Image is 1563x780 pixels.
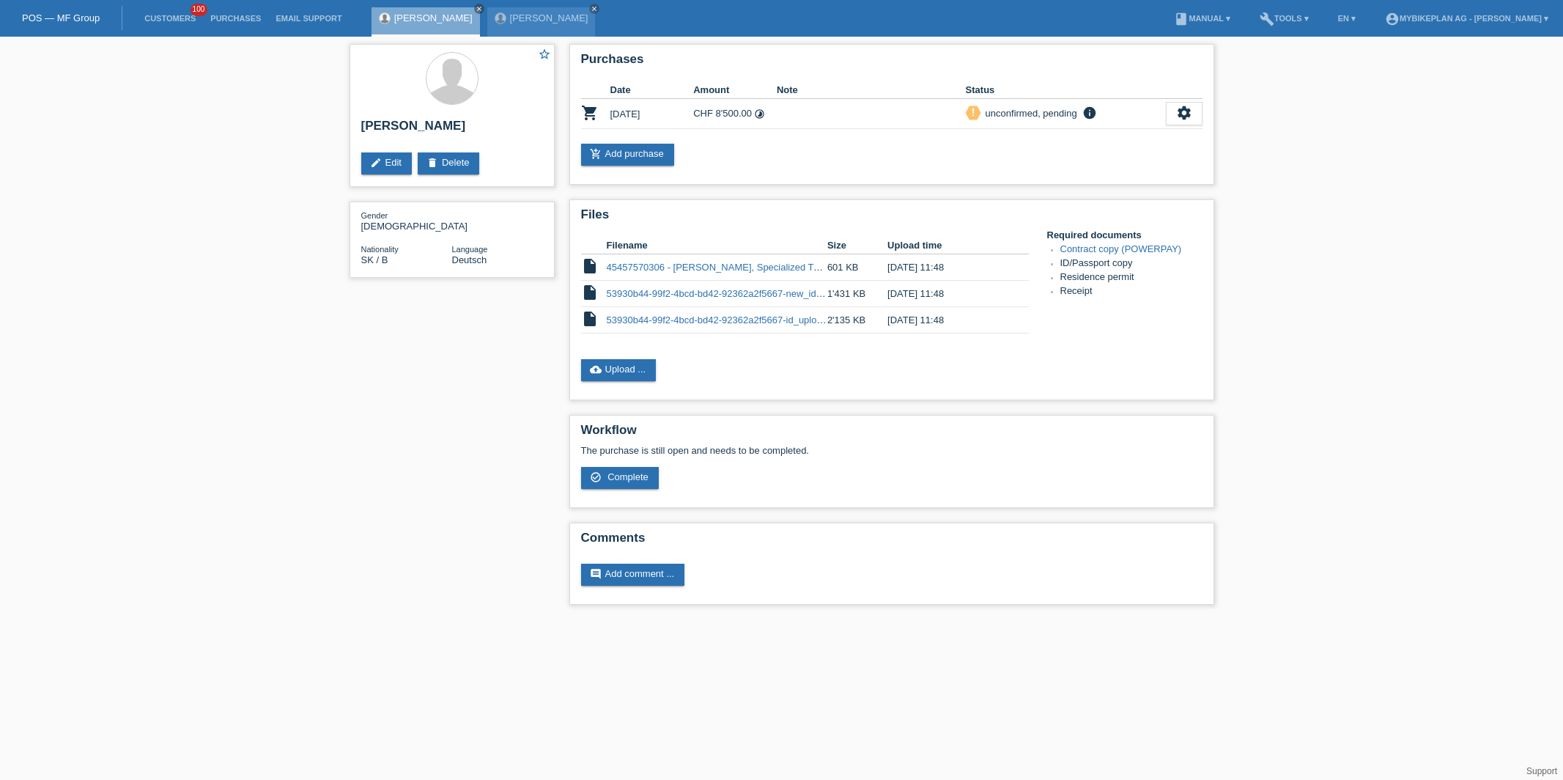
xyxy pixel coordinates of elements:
i: close [476,5,483,12]
a: cloud_uploadUpload ... [581,359,657,381]
a: POS — MF Group [22,12,100,23]
th: Date [610,81,694,99]
a: EN ▾ [1331,14,1363,23]
td: 1'431 KB [827,281,887,307]
h4: Required documents [1047,229,1202,240]
li: Residence permit [1060,271,1202,285]
i: settings [1176,105,1192,121]
a: [PERSON_NAME] [394,12,473,23]
th: Note [777,81,966,99]
i: Instalments (48 instalments) [754,108,765,119]
span: Complete [607,471,649,482]
i: account_circle [1385,12,1400,26]
a: Customers [137,14,203,23]
h2: Purchases [581,52,1202,74]
a: [PERSON_NAME] [510,12,588,23]
a: Email Support [268,14,349,23]
h2: Files [581,207,1202,229]
i: book [1174,12,1189,26]
th: Status [966,81,1166,99]
i: star_border [538,48,551,61]
h2: Workflow [581,423,1202,445]
i: cloud_upload [590,364,602,375]
i: edit [370,157,382,169]
h2: [PERSON_NAME] [361,119,543,141]
a: 45457570306 - [PERSON_NAME], Specialized Turbo [PERSON_NAME] 2 Expert Di2 Black.pdf [607,262,1010,273]
i: POSP00028478 [581,104,599,122]
i: info [1081,106,1098,120]
a: Support [1526,766,1557,776]
i: build [1260,12,1274,26]
td: [DATE] 11:48 [887,281,1008,307]
h2: Comments [581,531,1202,553]
a: close [589,4,599,14]
a: Contract copy (POWERPAY) [1060,243,1182,254]
a: 53930b44-99f2-4bcd-bd42-92362a2f5667-new_id_upload-17600156769061895481584068274184.pdf [607,288,1039,299]
a: star_border [538,48,551,63]
div: [DEMOGRAPHIC_DATA] [361,210,452,232]
li: ID/Passport copy [1060,257,1202,271]
span: Gender [361,211,388,220]
span: 100 [191,4,208,16]
a: Purchases [203,14,268,23]
span: Slovakia / B / 02.09.2015 [361,254,388,265]
i: insert_drive_file [581,257,599,275]
span: Language [452,245,488,254]
i: delete [426,157,438,169]
th: Size [827,237,887,254]
i: close [591,5,598,12]
td: [DATE] 11:48 [887,307,1008,334]
i: insert_drive_file [581,310,599,328]
span: Deutsch [452,254,487,265]
a: commentAdd comment ... [581,564,685,586]
i: insert_drive_file [581,284,599,301]
i: check_circle_outline [590,471,602,483]
span: Nationality [361,245,399,254]
a: check_circle_outline Complete [581,467,659,489]
a: buildTools ▾ [1252,14,1316,23]
a: add_shopping_cartAdd purchase [581,144,674,166]
td: [DATE] [610,99,694,129]
a: account_circleMybikeplan AG - [PERSON_NAME] ▾ [1378,14,1556,23]
td: 601 KB [827,254,887,281]
p: The purchase is still open and needs to be completed. [581,445,1202,456]
td: 2'135 KB [827,307,887,334]
td: [DATE] 11:48 [887,254,1008,281]
td: CHF 8'500.00 [693,99,777,129]
i: comment [590,568,602,580]
a: 53930b44-99f2-4bcd-bd42-92362a2f5667-id_upload_2-17600157367383230312025046202634.pdf [607,314,1027,325]
a: close [474,4,484,14]
li: Receipt [1060,285,1202,299]
a: deleteDelete [418,152,480,174]
a: editEdit [361,152,412,174]
div: unconfirmed, pending [981,106,1077,121]
th: Filename [607,237,827,254]
i: add_shopping_cart [590,148,602,160]
th: Upload time [887,237,1008,254]
a: bookManual ▾ [1167,14,1238,23]
th: Amount [693,81,777,99]
i: priority_high [968,107,978,117]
